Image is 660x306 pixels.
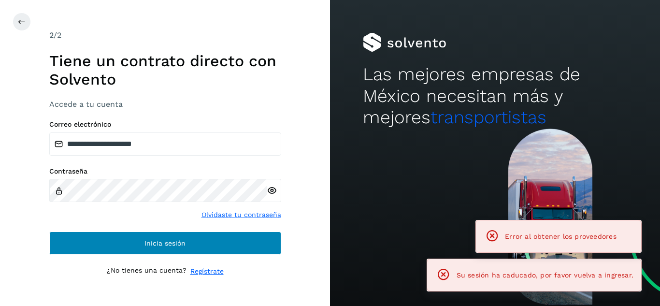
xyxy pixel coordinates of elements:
span: transportistas [430,107,546,128]
button: Inicia sesión [49,232,281,255]
p: ¿No tienes una cuenta? [107,266,187,277]
a: Olvidaste tu contraseña [201,210,281,220]
span: Inicia sesión [144,240,186,247]
label: Correo electrónico [49,120,281,129]
label: Contraseña [49,167,281,175]
span: Error al obtener los proveedores [505,233,617,240]
h1: Tiene un contrato directo con Solvento [49,52,281,89]
a: Regístrate [190,266,224,277]
span: 2 [49,30,54,40]
h3: Accede a tu cuenta [49,100,281,109]
div: /2 [49,29,281,41]
h2: Las mejores empresas de México necesitan más y mejores [363,64,627,128]
span: Su sesión ha caducado, por favor vuelva a ingresar. [457,271,633,279]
